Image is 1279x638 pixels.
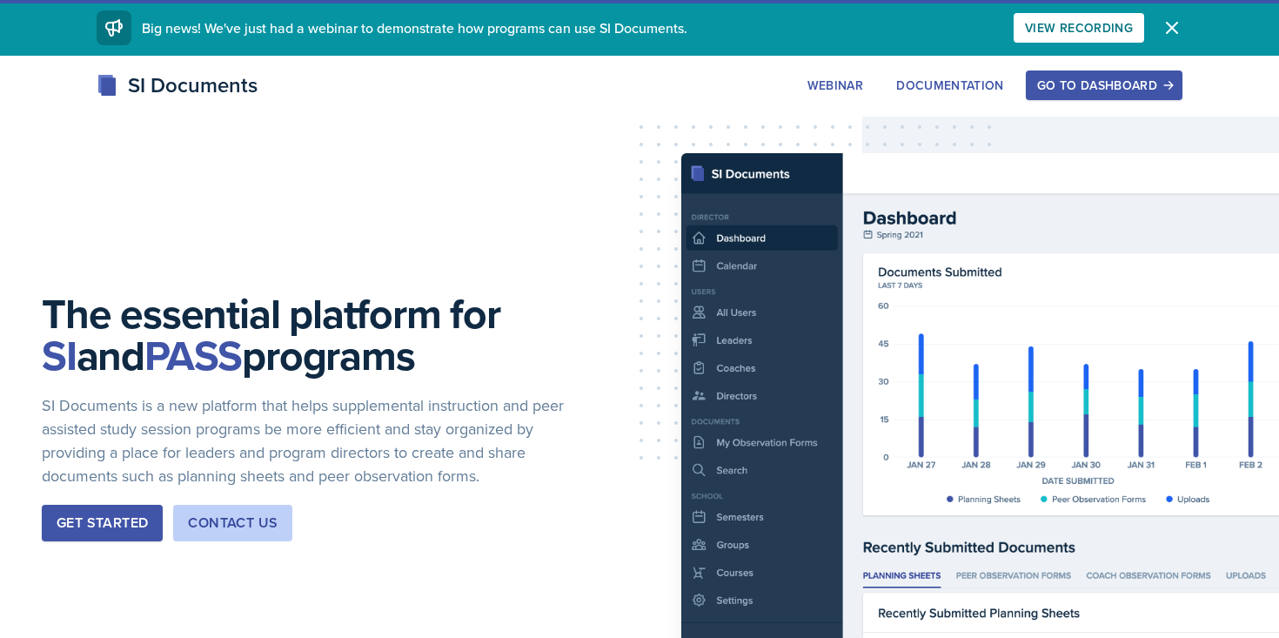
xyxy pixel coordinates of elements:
[97,70,258,101] div: SI Documents
[142,18,687,37] span: Big news! We've just had a webinar to demonstrate how programs can use SI Documents.
[42,505,163,541] button: Get Started
[1026,71,1182,100] button: Go to Dashboard
[807,78,863,92] div: Webinar
[885,71,1015,100] button: Documentation
[188,513,278,534] div: Contact Us
[1037,78,1171,92] div: Go to Dashboard
[57,513,148,534] div: Get Started
[1025,21,1133,35] div: View Recording
[896,78,1004,92] div: Documentation
[796,71,874,100] button: Webinar
[1014,13,1144,43] button: View Recording
[173,505,292,541] button: Contact Us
